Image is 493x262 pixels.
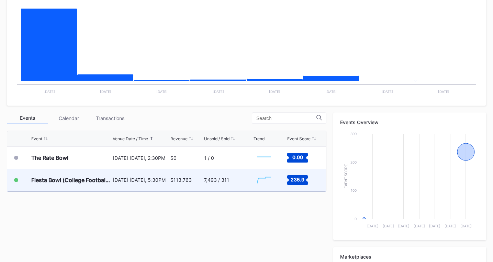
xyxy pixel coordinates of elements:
text: [DATE] [213,90,224,94]
div: Trend [254,136,265,141]
text: [DATE] [383,224,394,228]
text: 0 [355,217,357,221]
div: 1 / 0 [204,155,214,161]
text: [DATE] [367,224,379,228]
div: Marketplaces [340,254,479,260]
text: 300 [350,132,357,136]
div: 7,493 / 311 [204,177,229,183]
text: [DATE] [100,90,111,94]
svg: Chart title [254,149,274,166]
div: The Rate Bowl [31,154,68,161]
div: Unsold / Sold [204,136,229,141]
text: [DATE] [438,90,449,94]
div: Revenue [170,136,188,141]
div: $0 [170,155,177,161]
input: Search [256,116,316,121]
text: [DATE] [44,90,55,94]
text: 235.9 [291,176,304,182]
text: [DATE] [460,224,472,228]
text: [DATE] [269,90,280,94]
div: $113,763 [170,177,192,183]
div: [DATE] [DATE], 2:30PM [113,155,169,161]
div: Calendar [48,113,89,123]
text: [DATE] [398,224,410,228]
text: [DATE] [414,224,425,228]
text: [DATE] [445,224,456,228]
div: Fiesta Bowl (College Football Playoff Semifinals) [31,177,111,183]
text: [DATE] [325,90,337,94]
div: Transactions [89,113,131,123]
text: [DATE] [382,90,393,94]
text: 200 [350,160,357,164]
div: Event Score [287,136,311,141]
div: Venue Date / Time [113,136,148,141]
svg: Chart title [340,130,479,233]
text: [DATE] [429,224,440,228]
div: Events [7,113,48,123]
text: 0.00 [292,154,303,160]
svg: Chart title [254,171,274,189]
div: Event [31,136,42,141]
text: Event Score [344,164,348,189]
text: [DATE] [156,90,168,94]
div: [DATE] [DATE], 5:30PM [113,177,169,183]
text: 100 [351,188,357,192]
div: Events Overview [340,119,479,125]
